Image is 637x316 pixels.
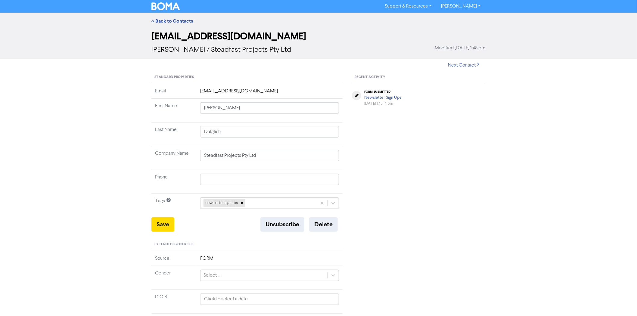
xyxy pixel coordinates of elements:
[151,217,174,232] button: Save
[364,101,401,107] div: [DATE] 1:48:14 pm
[197,88,343,99] td: [EMAIL_ADDRESS][DOMAIN_NAME]
[151,99,197,122] td: First Name
[151,290,197,313] td: D.O.B
[380,2,437,11] a: Support & Resources
[437,2,486,11] a: [PERSON_NAME]
[197,255,343,266] td: FORM
[200,293,339,305] input: Click to select a date
[607,287,637,316] iframe: Chat Widget
[151,194,197,218] td: Tags
[151,18,193,24] a: << Back to Contacts
[309,217,338,232] button: Delete
[352,72,486,83] div: Recent Activity
[364,95,401,100] a: Newsletter Sign Ups
[151,2,180,10] img: BOMA Logo
[204,272,220,279] div: Select ...
[151,88,197,99] td: Email
[364,90,401,94] div: form submitted
[151,146,197,170] td: Company Name
[151,255,197,266] td: Source
[151,170,197,194] td: Phone
[151,266,197,290] td: Gender
[151,46,291,54] span: [PERSON_NAME] / Steadfast Projects Pty Ltd
[204,199,239,207] div: newsletter signups
[151,239,343,250] div: Extended Properties
[435,45,486,52] span: Modified [DATE] 1:48 pm
[151,72,343,83] div: Standard Properties
[443,59,486,72] button: Next Contact
[260,217,304,232] button: Unsubscribe
[151,122,197,146] td: Last Name
[151,31,486,42] h2: [EMAIL_ADDRESS][DOMAIN_NAME]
